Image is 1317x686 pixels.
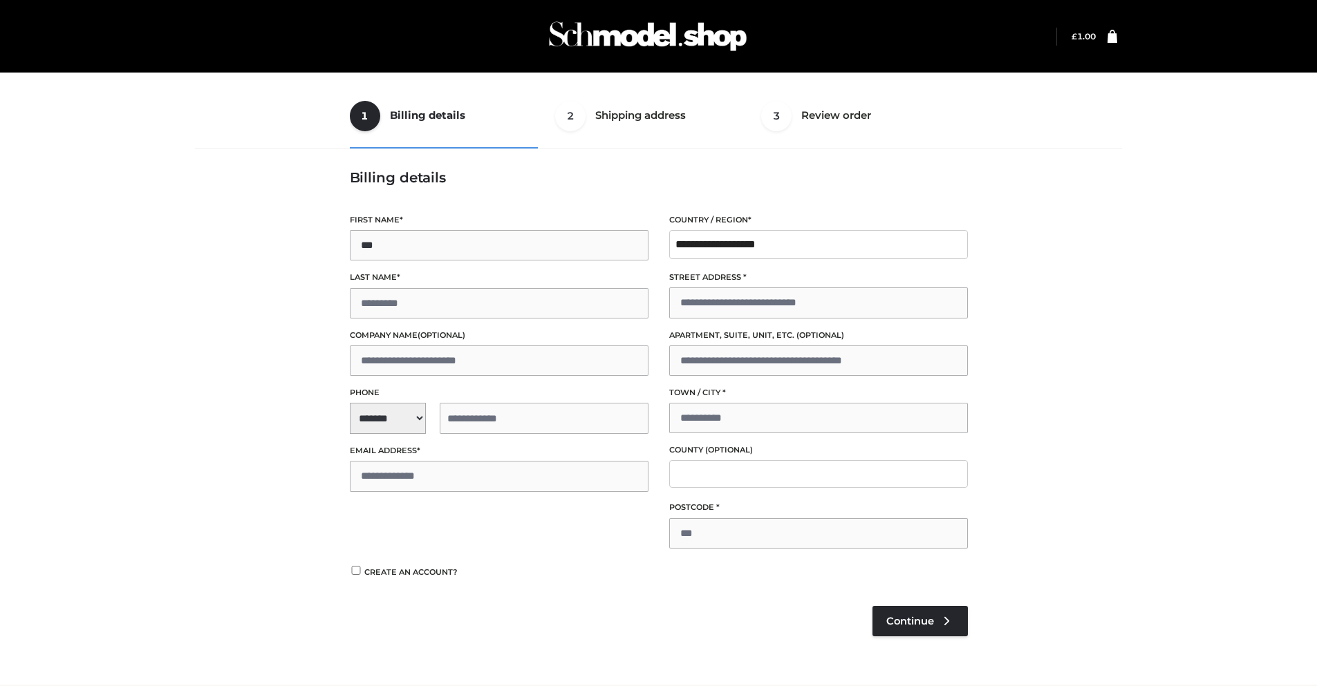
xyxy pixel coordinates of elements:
[544,9,751,64] img: Schmodel Admin 964
[705,445,753,455] span: (optional)
[669,271,968,284] label: Street address
[350,329,648,342] label: Company name
[350,213,648,227] label: First name
[796,330,844,340] span: (optional)
[1072,31,1096,41] a: £1.00
[350,169,968,186] h3: Billing details
[1072,31,1096,41] bdi: 1.00
[350,271,648,284] label: Last name
[669,501,968,514] label: Postcode
[669,213,968,227] label: Country / Region
[886,615,934,627] span: Continue
[418,330,465,340] span: (optional)
[872,606,968,636] a: Continue
[1072,31,1077,41] span: £
[669,329,968,342] label: Apartment, suite, unit, etc.
[364,567,458,577] span: Create an account?
[350,386,648,399] label: Phone
[350,566,362,575] input: Create an account?
[669,386,968,399] label: Town / City
[350,444,648,457] label: Email address
[669,444,968,457] label: County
